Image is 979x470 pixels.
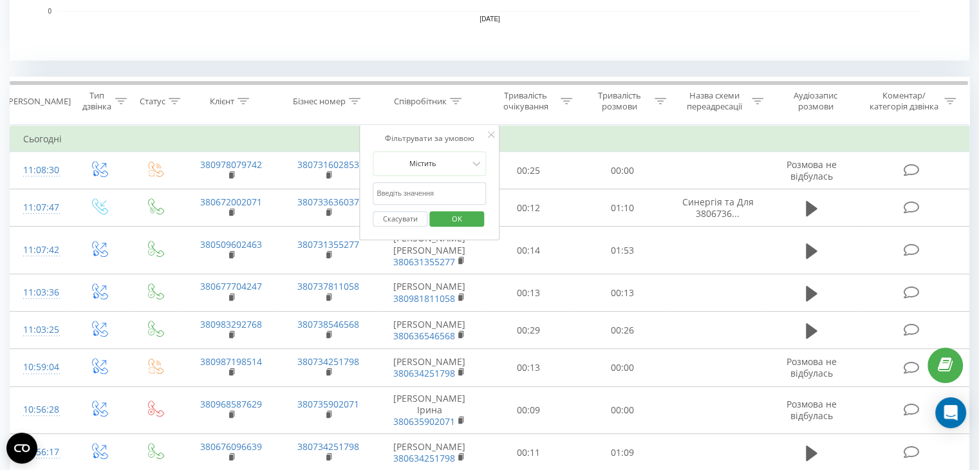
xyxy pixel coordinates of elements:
div: Фільтрувати за умовою [373,132,486,145]
a: 380636546568 [393,330,455,342]
a: 380731602853 [297,158,359,171]
a: 380634251798 [393,367,455,379]
td: [PERSON_NAME] [377,312,482,349]
a: 380983292768 [200,318,262,330]
button: Open CMP widget [6,433,37,464]
td: 00:14 [482,227,575,274]
td: 00:26 [575,312,669,349]
div: 11:03:25 [23,317,57,343]
a: 380733636037 [297,196,359,208]
div: 10:59:04 [23,355,57,380]
div: 11:07:47 [23,195,57,220]
div: Аудіозапис розмови [778,90,853,112]
a: 380734251798 [297,440,359,453]
span: Розмова не відбулась [787,398,837,422]
a: 380672002071 [200,196,262,208]
input: Введіть значення [373,182,486,205]
text: [DATE] [480,15,500,23]
a: 380676096639 [200,440,262,453]
a: 380735902071 [297,398,359,410]
td: 00:12 [482,189,575,227]
div: 11:07:42 [23,238,57,263]
td: 00:13 [482,274,575,312]
a: 380738546568 [297,318,359,330]
a: 380677704247 [200,280,262,292]
div: Назва схеми переадресації [681,90,749,112]
td: 00:09 [482,386,575,434]
div: Коментар/категорія дзвінка [866,90,941,112]
td: Сьогодні [10,126,969,152]
div: Тривалість очікування [494,90,558,112]
a: 380987198514 [200,355,262,368]
div: Тип дзвінка [81,90,111,112]
a: 380509602463 [200,238,262,250]
td: 00:25 [482,152,575,189]
td: 00:00 [575,349,669,386]
div: 10:56:17 [23,440,57,465]
div: Open Intercom Messenger [935,397,966,428]
a: 380978079742 [200,158,262,171]
td: [PERSON_NAME] [377,349,482,386]
a: 380968587629 [200,398,262,410]
div: Клієнт [210,96,234,107]
td: [PERSON_NAME] [377,274,482,312]
td: 00:29 [482,312,575,349]
div: Тривалість розмови [587,90,651,112]
a: 380731355277 [297,238,359,250]
div: 11:08:30 [23,158,57,183]
td: 00:00 [575,386,669,434]
span: Синергія та Для 3806736... [682,196,754,220]
td: [PERSON_NAME] [PERSON_NAME] [377,227,482,274]
button: OK [429,211,484,227]
td: 00:13 [482,349,575,386]
a: 380631355277 [393,256,455,268]
a: 380635902071 [393,415,455,428]
div: 11:03:36 [23,280,57,305]
span: Розмова не відбулась [787,158,837,182]
div: 10:56:28 [23,397,57,422]
button: Скасувати [373,211,427,227]
a: 380737811058 [297,280,359,292]
a: 380734251798 [297,355,359,368]
td: 01:53 [575,227,669,274]
a: 380981811058 [393,292,455,305]
div: Бізнес номер [293,96,346,107]
div: Співробітник [394,96,447,107]
td: 00:13 [575,274,669,312]
td: [PERSON_NAME] Ірина [377,386,482,434]
td: 00:00 [575,152,669,189]
div: [PERSON_NAME] [6,96,71,107]
div: Статус [140,96,165,107]
td: 01:10 [575,189,669,227]
a: 380634251798 [393,452,455,464]
span: Розмова не відбулась [787,355,837,379]
span: OK [439,209,475,229]
text: 0 [48,8,51,15]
